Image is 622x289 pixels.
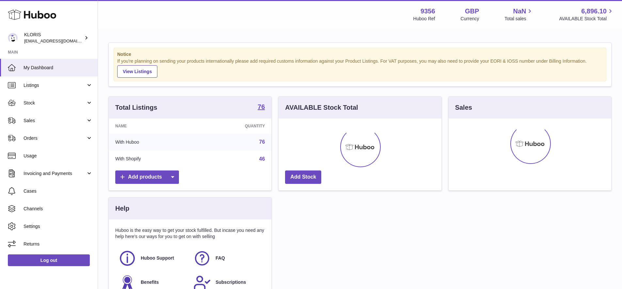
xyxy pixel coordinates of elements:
[504,7,534,22] a: NaN Total sales
[24,223,93,230] span: Settings
[24,135,86,141] span: Orders
[559,16,614,22] span: AVAILABLE Stock Total
[109,151,197,168] td: With Shopify
[215,255,225,261] span: FAQ
[115,227,265,240] p: Huboo is the easy way to get your stock fulfilled. But incase you need any help here's our ways f...
[285,103,358,112] h3: AVAILABLE Stock Total
[258,104,265,110] strong: 76
[24,118,86,124] span: Sales
[421,7,435,16] strong: 9356
[8,254,90,266] a: Log out
[119,249,187,267] a: Huboo Support
[24,170,86,177] span: Invoicing and Payments
[8,33,18,43] img: huboo@kloriscbd.com
[141,279,159,285] span: Benefits
[559,7,614,22] a: 6,896.10 AVAILABLE Stock Total
[285,170,321,184] a: Add Stock
[109,119,197,134] th: Name
[117,58,603,78] div: If you're planning on sending your products internationally please add required customs informati...
[504,16,534,22] span: Total sales
[259,156,265,162] a: 46
[109,134,197,151] td: With Huboo
[461,16,479,22] div: Currency
[24,153,93,159] span: Usage
[24,32,83,44] div: KLORIS
[413,16,435,22] div: Huboo Ref
[455,103,472,112] h3: Sales
[24,100,86,106] span: Stock
[24,65,93,71] span: My Dashboard
[24,206,93,212] span: Channels
[215,279,246,285] span: Subscriptions
[259,139,265,145] a: 76
[141,255,174,261] span: Huboo Support
[197,119,272,134] th: Quantity
[115,204,129,213] h3: Help
[513,7,526,16] span: NaN
[115,170,179,184] a: Add products
[115,103,157,112] h3: Total Listings
[193,249,262,267] a: FAQ
[465,7,479,16] strong: GBP
[581,7,607,16] span: 6,896.10
[24,38,96,43] span: [EMAIL_ADDRESS][DOMAIN_NAME]
[117,51,603,57] strong: Notice
[258,104,265,111] a: 76
[117,65,157,78] a: View Listings
[24,188,93,194] span: Cases
[24,241,93,247] span: Returns
[24,82,86,88] span: Listings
